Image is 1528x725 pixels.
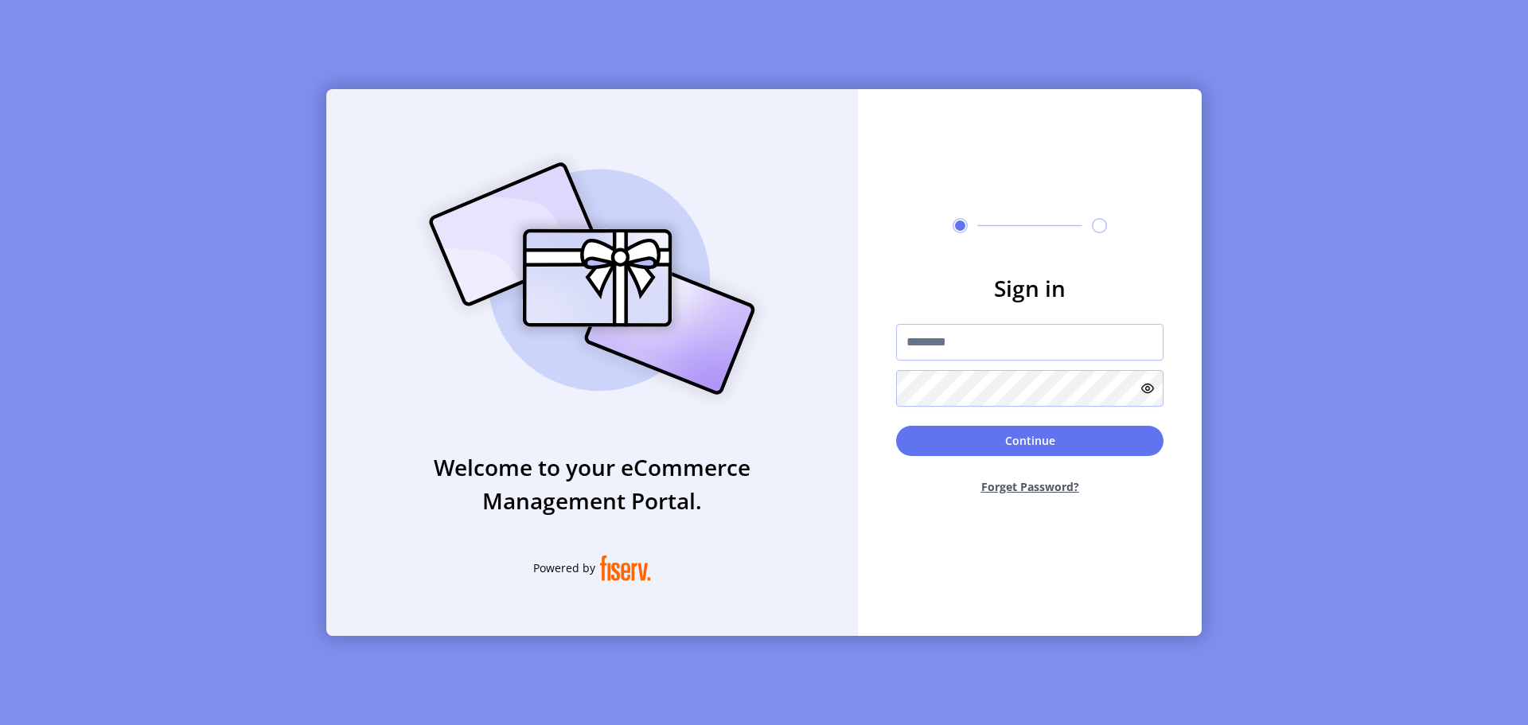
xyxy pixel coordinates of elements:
[533,559,595,576] span: Powered by
[326,450,858,517] h3: Welcome to your eCommerce Management Portal.
[405,145,779,412] img: card_Illustration.svg
[896,271,1164,305] h3: Sign in
[896,426,1164,456] button: Continue
[896,466,1164,508] button: Forget Password?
